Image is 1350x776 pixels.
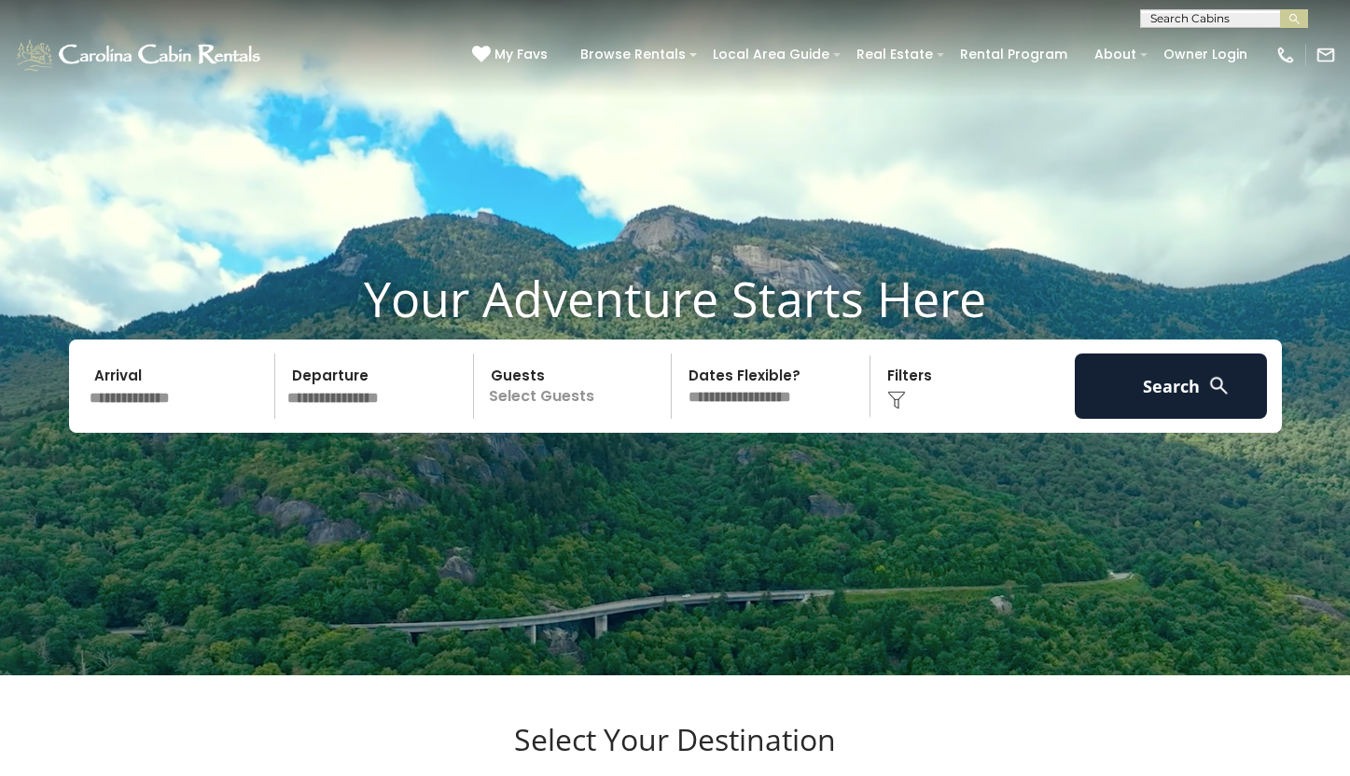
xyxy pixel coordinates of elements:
[951,40,1077,69] a: Rental Program
[1085,40,1146,69] a: About
[494,45,548,64] span: My Favs
[1207,374,1231,397] img: search-regular-white.png
[480,353,672,419] p: Select Guests
[14,270,1336,327] h1: Your Adventure Starts Here
[1075,353,1268,419] button: Search
[472,45,552,65] a: My Favs
[571,40,695,69] a: Browse Rentals
[703,40,839,69] a: Local Area Guide
[14,36,266,74] img: White-1-1-2.png
[887,391,906,409] img: filter--v1.png
[1275,45,1296,65] img: phone-regular-white.png
[1154,40,1257,69] a: Owner Login
[847,40,942,69] a: Real Estate
[1315,45,1336,65] img: mail-regular-white.png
